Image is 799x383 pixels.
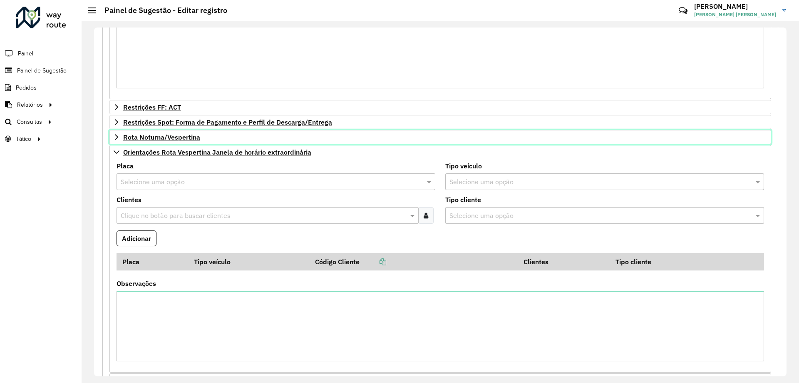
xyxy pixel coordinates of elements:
[109,130,771,144] a: Rota Noturna/Vespertina
[189,253,310,270] th: Tipo veículo
[117,253,189,270] th: Placa
[16,135,31,143] span: Tático
[109,115,771,129] a: Restrições Spot: Forma de Pagamento e Perfil de Descarga/Entrega
[109,100,771,114] a: Restrições FF: ACT
[123,149,311,155] span: Orientações Rota Vespertina Janela de horário extraordinária
[123,119,332,125] span: Restrições Spot: Forma de Pagamento e Perfil de Descarga/Entrega
[123,104,181,110] span: Restrições FF: ACT
[360,258,386,266] a: Copiar
[109,145,771,159] a: Orientações Rota Vespertina Janela de horário extraordinária
[117,230,156,246] button: Adicionar
[310,253,518,270] th: Código Cliente
[109,159,771,373] div: Orientações Rota Vespertina Janela de horário extraordinária
[694,3,776,10] h3: [PERSON_NAME]
[16,83,37,92] span: Pedidos
[445,161,482,171] label: Tipo veículo
[117,195,141,205] label: Clientes
[610,253,729,270] th: Tipo cliente
[117,161,134,171] label: Placa
[123,134,200,140] span: Rota Noturna/Vespertina
[694,11,776,18] span: [PERSON_NAME] [PERSON_NAME]
[17,100,43,109] span: Relatórios
[117,278,156,288] label: Observações
[96,6,227,15] h2: Painel de Sugestão - Editar registro
[674,2,692,20] a: Contato Rápido
[518,253,610,270] th: Clientes
[17,66,67,75] span: Painel de Sugestão
[18,49,33,58] span: Painel
[17,118,42,126] span: Consultas
[445,195,481,205] label: Tipo cliente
